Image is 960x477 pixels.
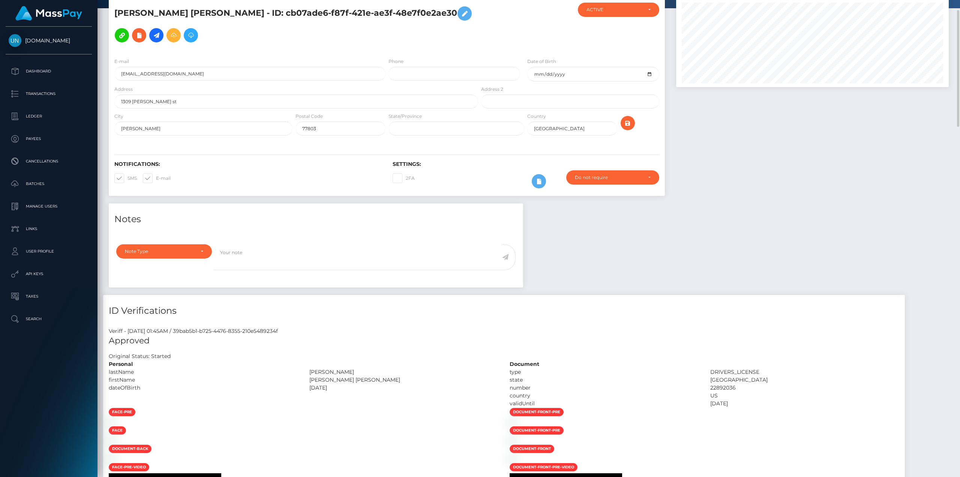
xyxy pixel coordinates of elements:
div: DRIVERS_LICENSE [705,368,905,376]
span: face [109,426,126,435]
a: Cancellations [6,152,92,171]
label: City [114,113,123,120]
label: 2FA [393,173,415,183]
a: Payees [6,129,92,148]
div: [PERSON_NAME] [PERSON_NAME] [304,376,504,384]
label: Phone [388,58,403,65]
a: Initiate Payout [149,28,163,42]
div: lastName [103,368,304,376]
div: ACTIVE [586,7,642,13]
p: User Profile [9,246,89,257]
strong: Document [510,361,539,367]
strong: Personal [109,361,133,367]
span: document-front-pre [510,426,564,435]
a: Batches [6,175,92,193]
p: Search [9,313,89,325]
div: validUntil [504,400,705,408]
div: state [504,376,705,384]
div: dateOfBirth [103,384,304,392]
p: Cancellations [9,156,89,167]
img: d90ba0d0-49dd-4bc9-8564-61c8c47aa96a [109,456,115,462]
p: Transactions [9,88,89,99]
a: Taxes [6,287,92,306]
a: Transactions [6,84,92,103]
button: Do not require [566,170,659,185]
p: Batches [9,178,89,190]
div: Do not require [575,175,642,181]
h5: [PERSON_NAME] [PERSON_NAME] - ID: cb07ade6-f87f-421e-ae3f-48e7f0e2ae30 [114,3,474,46]
p: Taxes [9,291,89,302]
label: Address 2 [481,86,503,93]
img: bd191d1f-299f-40a2-9194-c2f69b8ebee4 [510,438,516,444]
span: document-back [109,445,151,453]
h7: Original Status: Started [109,353,171,360]
p: Payees [9,133,89,144]
span: [DOMAIN_NAME] [6,37,92,44]
a: Ledger [6,107,92,126]
button: Note Type [116,244,212,259]
a: Links [6,220,92,238]
div: [GEOGRAPHIC_DATA] [705,376,905,384]
p: Links [9,223,89,235]
h5: Approved [109,335,899,347]
span: document-front-pre [510,408,564,416]
div: number [504,384,705,392]
label: State/Province [388,113,422,120]
div: Veriff - [DATE] 01:45AM / 39bab5b1-b725-4476-8355-210e5489234f [103,327,905,335]
button: ACTIVE [578,3,659,17]
label: Date of Birth [527,58,556,65]
h6: Notifications: [114,161,381,167]
p: Manage Users [9,201,89,212]
h4: ID Verifications [109,304,899,317]
div: [DATE] [304,384,504,392]
p: API Keys [9,268,89,280]
div: firstName [103,376,304,384]
img: a96cec90-fc71-4c96-92df-87e561045a84 [510,419,516,425]
div: country [504,392,705,400]
p: Dashboard [9,66,89,77]
div: Note Type [125,248,195,254]
label: E-mail [143,173,171,183]
a: Search [6,310,92,328]
h4: Notes [114,213,517,226]
a: Dashboard [6,62,92,81]
div: 22892036 [705,384,905,392]
div: US [705,392,905,400]
a: API Keys [6,265,92,283]
span: document-front-pre-video [510,463,577,471]
a: Manage Users [6,197,92,216]
img: Unlockt.me [9,34,21,47]
div: [DATE] [705,400,905,408]
span: document-front [510,445,554,453]
label: E-mail [114,58,129,65]
h6: Settings: [393,161,660,167]
div: type [504,368,705,376]
label: Address [114,86,133,93]
span: face-pre-video [109,463,149,471]
img: 31d8e016-3e9e-4628-939b-0b3cd275ac3c [109,438,115,444]
img: c4004fc7-6f33-40d0-926f-b2211f95132f [109,419,115,425]
span: face-pre [109,408,135,416]
a: User Profile [6,242,92,261]
img: MassPay Logo [15,6,82,21]
p: Ledger [9,111,89,122]
label: Postal Code [295,113,323,120]
div: [PERSON_NAME] [304,368,504,376]
label: SMS [114,173,137,183]
label: Country [527,113,546,120]
img: 851ea460-a394-43f2-bb84-c129e70475d3 [510,456,516,462]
